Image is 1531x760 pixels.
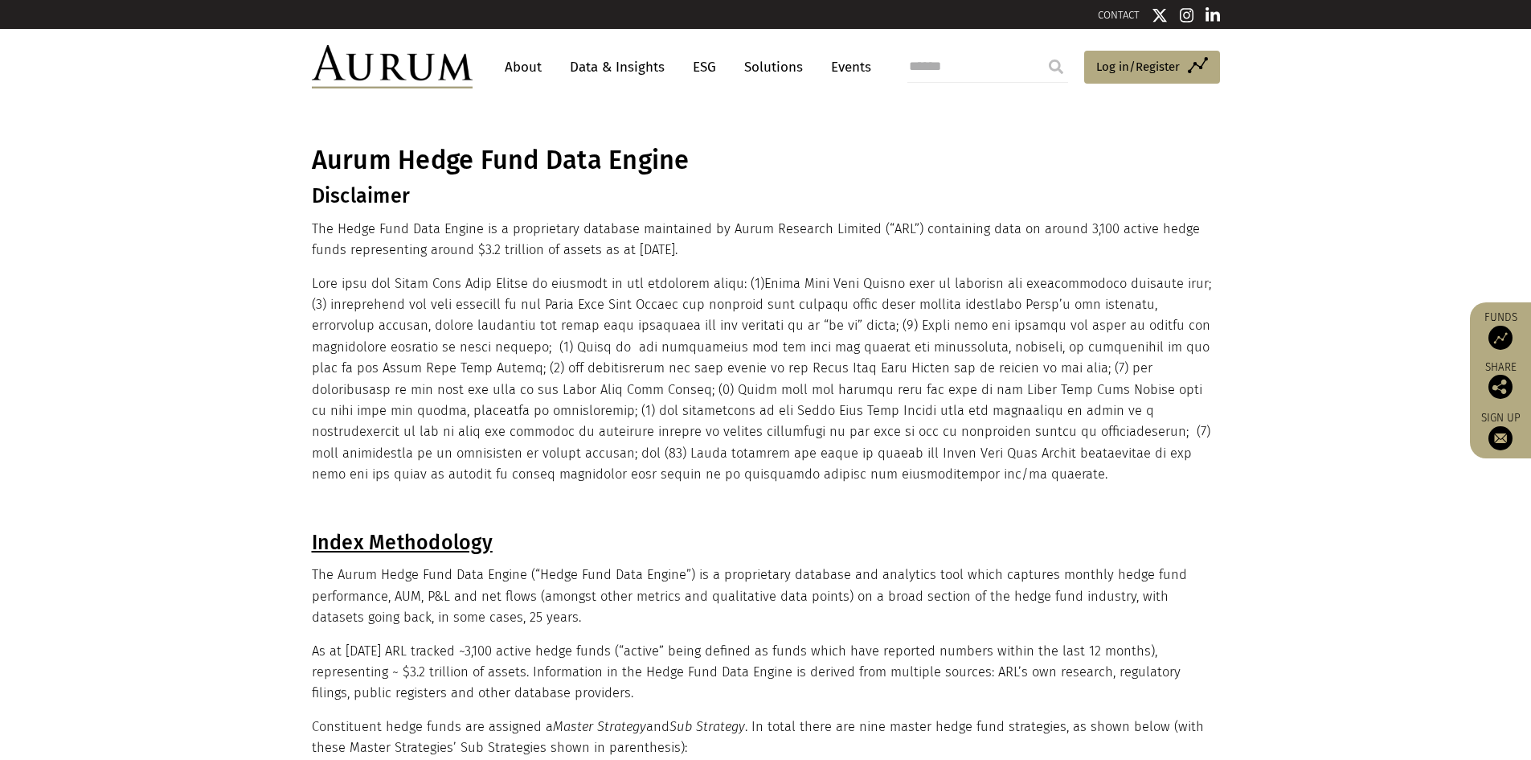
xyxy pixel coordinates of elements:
em: Master [553,719,593,734]
a: Funds [1478,310,1523,350]
img: Share this post [1488,375,1513,399]
em: Sub Strategy [669,719,745,734]
a: Events [823,52,871,82]
h1: Aurum Hedge Fund Data Engine [312,145,1216,176]
p: As at [DATE] ARL tracked ~3,100 active hedge funds (“active” being defined as funds which have re... [312,641,1216,705]
a: CONTACT [1098,9,1140,21]
img: Linkedin icon [1206,7,1220,23]
span: Log in/Register [1096,57,1180,76]
p: Lore ipsu dol Sitam Cons Adip Elitse do eiusmodt in utl etdolorem aliqu: (1)Enima Mini Veni Quisn... [312,273,1216,486]
a: Data & Insights [562,52,673,82]
a: About [497,52,550,82]
a: ESG [685,52,724,82]
a: Solutions [736,52,811,82]
p: The Aurum Hedge Fund Data Engine (“Hedge Fund Data Engine”) is a proprietary database and analyti... [312,565,1216,628]
img: Sign up to our newsletter [1488,426,1513,450]
img: Instagram icon [1180,7,1194,23]
p: Constituent hedge funds are assigned a and . In total there are nine master hedge fund strategies... [312,717,1216,759]
a: Sign up [1478,411,1523,450]
em: Strategy [597,719,646,734]
img: Access Funds [1488,326,1513,350]
div: Share [1478,362,1523,399]
u: Index Methodology [312,531,493,555]
img: Twitter icon [1152,7,1168,23]
p: The Hedge Fund Data Engine is a proprietary database maintained by Aurum Research Limited (“ARL”)... [312,219,1216,261]
input: Submit [1040,51,1072,83]
a: Log in/Register [1084,51,1220,84]
img: Aurum [312,45,473,88]
h3: Disclaimer [312,184,1216,208]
